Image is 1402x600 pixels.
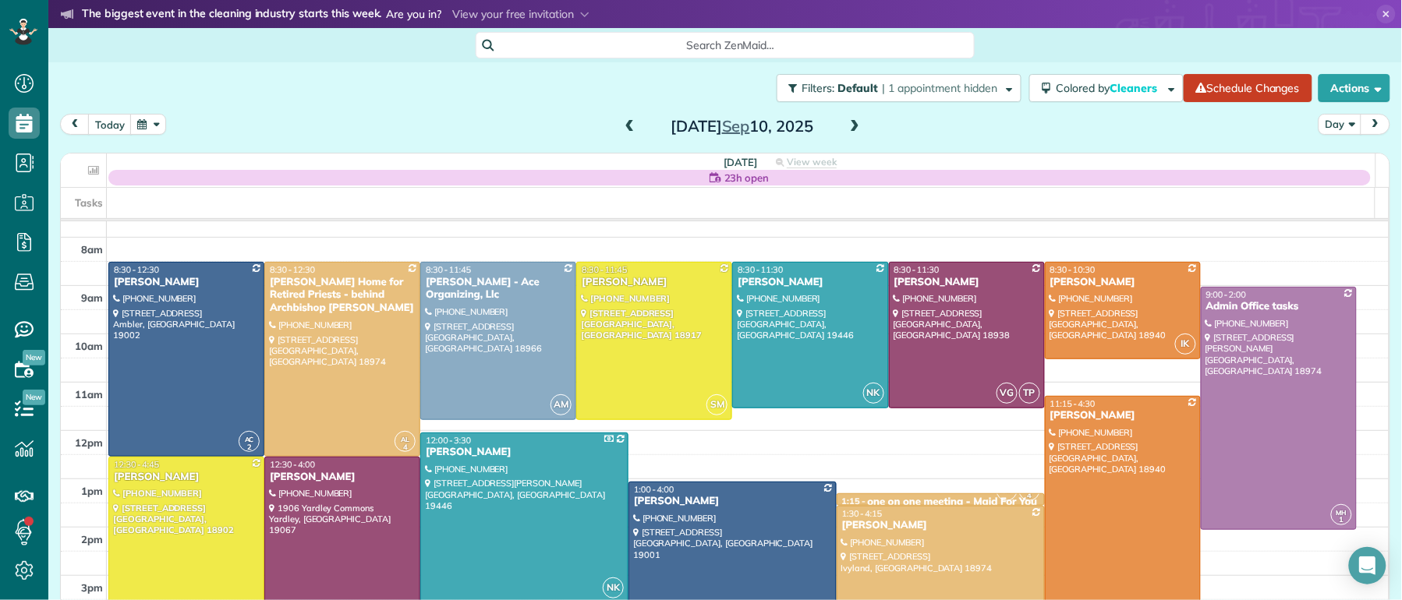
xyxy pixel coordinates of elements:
[1336,508,1347,517] span: MH
[401,435,409,443] span: AL
[787,156,837,168] span: View week
[1019,383,1040,404] span: TP
[60,114,90,135] button: prev
[75,196,103,209] span: Tasks
[81,243,103,256] span: 8am
[269,471,416,484] div: [PERSON_NAME]
[395,440,415,455] small: 4
[838,81,880,95] span: Default
[724,170,770,185] span: 23h open
[738,264,783,275] span: 8:30 - 11:30
[581,276,728,289] div: [PERSON_NAME]
[842,508,883,519] span: 1:30 - 4:15
[645,118,840,135] h2: [DATE] 10, 2025
[1361,114,1390,135] button: next
[722,116,750,136] span: Sep
[113,471,260,484] div: [PERSON_NAME]
[634,484,674,495] span: 1:00 - 4:00
[239,440,259,455] small: 2
[81,533,103,545] span: 2pm
[1206,289,1247,300] span: 9:00 - 2:00
[75,436,103,449] span: 12pm
[1332,513,1351,528] small: 1
[270,264,315,275] span: 8:30 - 12:30
[894,276,1040,289] div: [PERSON_NAME]
[81,485,103,497] span: 1pm
[81,581,103,594] span: 3pm
[88,114,132,135] button: today
[82,6,382,23] strong: The biggest event in the cleaning industry starts this week.
[1206,300,1352,313] div: Admin Office tasks
[777,74,1021,102] button: Filters: Default | 1 appointment hidden
[724,156,758,168] span: [DATE]
[269,276,416,316] div: [PERSON_NAME] Home for Retired Priests - behind Archbishop [PERSON_NAME]
[841,519,1040,532] div: [PERSON_NAME]
[997,383,1018,404] span: VG
[1029,74,1184,102] button: Colored byCleaners
[23,350,45,365] span: New
[802,81,835,95] span: Filters:
[114,459,159,470] span: 12:30 - 4:45
[1319,114,1362,135] button: Day
[114,264,159,275] span: 8:30 - 12:30
[61,26,685,47] li: The world’s leading virtual event for cleaning business owners.
[113,276,260,289] div: [PERSON_NAME]
[75,340,103,352] span: 10am
[426,435,471,446] span: 12:00 - 3:30
[894,264,940,275] span: 8:30 - 11:30
[1020,489,1039,503] small: 4
[245,435,254,443] span: AC
[582,264,627,275] span: 8:30 - 11:45
[883,81,998,95] span: | 1 appointment hidden
[81,291,103,304] span: 9am
[1349,547,1386,584] div: Open Intercom Messenger
[425,276,572,302] div: [PERSON_NAME] - Ace Organizing, Llc
[1050,398,1096,409] span: 11:15 - 4:30
[1050,264,1096,275] span: 8:30 - 10:30
[387,6,442,23] span: Are you in?
[868,496,1038,509] div: one on one meeting - Maid For You
[1057,81,1163,95] span: Colored by
[1050,276,1196,289] div: [PERSON_NAME]
[1184,74,1312,102] a: Schedule Changes
[1175,334,1196,355] span: IK
[863,383,884,404] span: NK
[426,264,471,275] span: 8:30 - 11:45
[551,394,572,415] span: AM
[1050,409,1196,422] div: [PERSON_NAME]
[23,390,45,405] span: New
[769,74,1021,102] a: Filters: Default | 1 appointment hidden
[425,446,624,459] div: [PERSON_NAME]
[75,388,103,401] span: 11am
[1110,81,1160,95] span: Cleaners
[270,459,315,470] span: 12:30 - 4:00
[603,577,624,598] span: NK
[633,495,832,508] div: [PERSON_NAME]
[706,394,728,415] span: SM
[1319,74,1390,102] button: Actions
[737,276,883,289] div: [PERSON_NAME]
